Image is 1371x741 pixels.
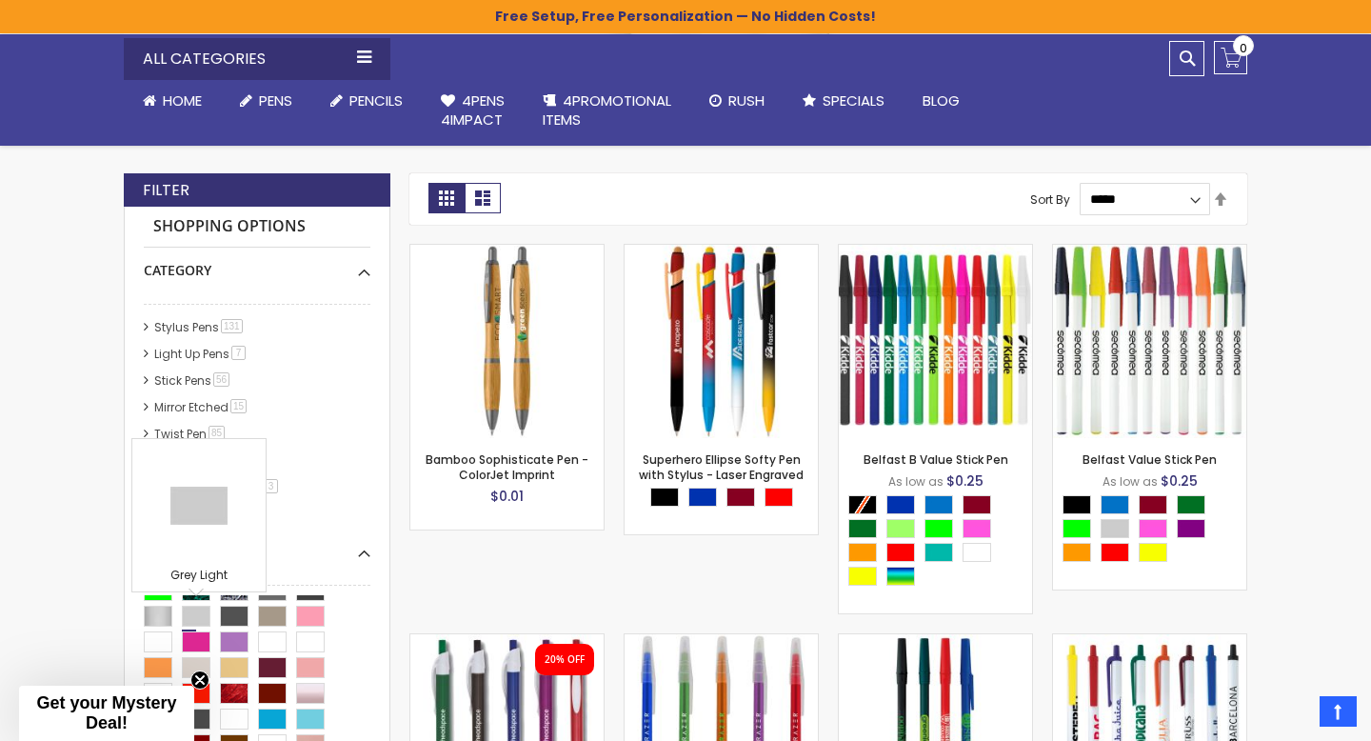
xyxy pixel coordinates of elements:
span: 7 [231,346,246,360]
div: Green [848,519,877,538]
a: Oak Pen Solid [410,633,604,650]
span: 85 [209,426,225,440]
div: Yellow [848,567,877,586]
span: $0.25 [1161,471,1198,491]
div: Red [765,488,793,507]
span: 15 [230,399,247,413]
strong: Grid [428,183,465,213]
span: 0 [1240,39,1247,57]
span: 131 [221,319,243,333]
div: Grey Light [1101,519,1129,538]
a: Superhero Ellipse Softy Pen with Stylus - Laser Engraved [639,451,804,483]
div: Lime Green [924,519,953,538]
a: Belfast B Value Stick Pen [839,244,1032,260]
div: Black [1063,495,1091,514]
img: Bamboo Sophisticate Pen - ColorJet Imprint [410,245,604,438]
a: Belfast B Value Stick Pen [864,451,1008,468]
div: Black [650,488,679,507]
a: Superhero Ellipse Softy Pen with Stylus - Laser Engraved [625,244,818,260]
label: Sort By [1030,190,1070,207]
div: Assorted [886,567,915,586]
div: Orange [1063,543,1091,562]
a: Stick Pens56 [149,372,236,389]
div: Select A Color [848,495,1032,591]
div: Select A Color [1063,495,1246,567]
a: Contender Pen [1053,633,1246,650]
a: Belfast Value Stick Pen [1053,244,1246,260]
div: Blue Light [1101,495,1129,514]
div: Get your Mystery Deal!Close teaser [19,686,194,741]
strong: Filter [143,180,189,201]
div: Grey Light [137,568,261,587]
span: 3 [264,479,278,493]
div: All Categories [124,38,390,80]
span: $0.01 [490,487,524,506]
a: Blog [904,80,979,122]
span: 4Pens 4impact [441,90,505,130]
span: As low as [888,473,944,490]
span: Pens [259,90,292,110]
div: Orange [848,543,877,562]
div: Green Light [886,519,915,538]
a: Bamboo Sophisticate Pen - ColorJet Imprint [426,451,588,483]
span: Get your Mystery Deal! [36,693,176,732]
button: Close teaser [190,671,209,690]
a: Belfast Value Stick Pen [1083,451,1217,468]
a: Top [1320,696,1357,727]
a: Bamboo Sophisticate Pen - ColorJet Imprint [410,244,604,260]
div: Blue [886,495,915,514]
div: Yellow [1139,543,1167,562]
a: Pencils [311,80,422,122]
a: Pens [221,80,311,122]
div: Blue Light [924,495,953,514]
a: Stylus Pens131 [149,319,249,335]
span: $0.25 [946,471,984,491]
strong: Shopping Options [144,207,370,248]
span: 4PROMOTIONAL ITEMS [543,90,671,130]
div: Lime Green [1063,519,1091,538]
span: As low as [1103,473,1158,490]
img: Belfast B Value Stick Pen [839,245,1032,438]
a: Specials [784,80,904,122]
a: Home [124,80,221,122]
div: Pink [1139,519,1167,538]
a: Belfast Translucent Value Stick Pen [625,633,818,650]
a: 4PROMOTIONALITEMS [524,80,690,142]
span: Home [163,90,202,110]
div: 20% OFF [545,653,585,667]
a: Mirror Etched15 [149,399,253,415]
span: 56 [213,372,229,387]
img: Superhero Ellipse Softy Pen with Stylus - Laser Engraved [625,245,818,438]
div: White [963,543,991,562]
a: Corporate Promo Stick Pen [839,633,1032,650]
div: Category [144,248,370,280]
div: Blue [688,488,717,507]
div: Red [1101,543,1129,562]
div: Teal [924,543,953,562]
a: 0 [1214,41,1247,74]
div: Burgundy [1139,495,1167,514]
span: Pencils [349,90,403,110]
div: Burgundy [726,488,755,507]
span: Rush [728,90,765,110]
span: Blog [923,90,960,110]
div: Red [886,543,915,562]
div: Green [1177,495,1205,514]
a: Twist Pen85 [149,426,231,442]
a: 4Pens4impact [422,80,524,142]
img: Belfast Value Stick Pen [1053,245,1246,438]
span: Specials [823,90,884,110]
a: Rush [690,80,784,122]
div: Purple [1177,519,1205,538]
div: Pink [963,519,991,538]
a: Light Up Pens7 [149,346,252,362]
div: Burgundy [963,495,991,514]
